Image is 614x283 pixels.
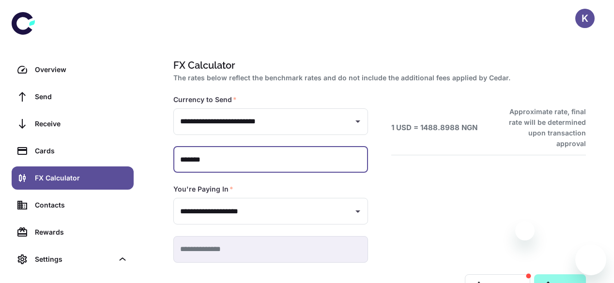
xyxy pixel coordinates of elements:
[35,227,128,238] div: Rewards
[515,221,535,240] iframe: Close message
[173,95,237,104] label: Currency to Send
[35,173,128,183] div: FX Calculator
[173,184,233,194] label: You're Paying In
[12,194,134,217] a: Contacts
[12,248,134,271] div: Settings
[12,221,134,244] a: Rewards
[575,244,606,275] iframe: Button to launch messaging window
[12,139,134,163] a: Cards
[498,106,586,149] h6: Approximate rate, final rate will be determined upon transaction approval
[351,115,365,128] button: Open
[35,146,128,156] div: Cards
[12,85,134,108] a: Send
[35,254,113,265] div: Settings
[35,200,128,210] div: Contacts
[12,166,134,190] a: FX Calculator
[575,9,595,28] button: K
[12,58,134,81] a: Overview
[35,91,128,102] div: Send
[35,64,128,75] div: Overview
[391,122,477,134] h6: 1 USD = 1488.8988 NGN
[12,112,134,135] a: Receive
[173,58,582,73] h1: FX Calculator
[351,205,365,218] button: Open
[35,119,128,129] div: Receive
